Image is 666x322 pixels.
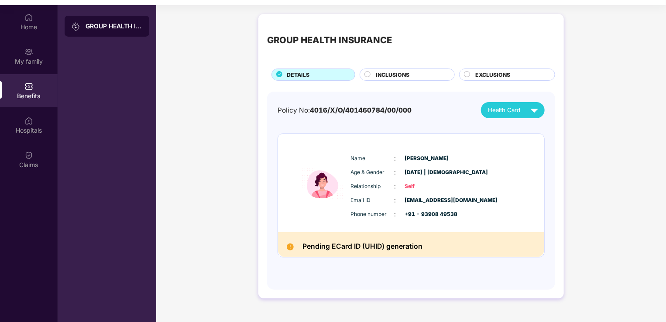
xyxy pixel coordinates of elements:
[351,168,395,177] span: Age & Gender
[24,48,33,56] img: svg+xml;base64,PHN2ZyB3aWR0aD0iMjAiIGhlaWdodD0iMjAiIHZpZXdCb3g9IjAgMCAyMCAyMCIgZmlsbD0ibm9uZSIgeG...
[395,209,396,219] span: :
[405,182,449,191] span: Self
[24,13,33,22] img: svg+xml;base64,PHN2ZyBpZD0iSG9tZSIgeG1sbnM9Imh0dHA6Ly93d3cudzMub3JnLzIwMDAvc3ZnIiB3aWR0aD0iMjAiIG...
[488,106,520,115] span: Health Card
[395,182,396,191] span: :
[405,168,449,177] span: [DATE] | [DEMOGRAPHIC_DATA]
[24,82,33,91] img: svg+xml;base64,PHN2ZyBpZD0iQmVuZWZpdHMiIHhtbG5zPSJodHRwOi8vd3d3LnczLm9yZy8yMDAwL3N2ZyIgd2lkdGg9Ij...
[296,145,349,222] img: icon
[376,71,410,79] span: INCLUSIONS
[395,168,396,177] span: :
[302,241,422,253] h2: Pending ECard ID (UHID) generation
[351,182,395,191] span: Relationship
[287,243,294,250] img: Pending
[395,154,396,163] span: :
[405,196,449,205] span: [EMAIL_ADDRESS][DOMAIN_NAME]
[475,71,510,79] span: EXCLUSIONS
[24,151,33,160] img: svg+xml;base64,PHN2ZyBpZD0iQ2xhaW0iIHhtbG5zPSJodHRwOi8vd3d3LnczLm9yZy8yMDAwL3N2ZyIgd2lkdGg9IjIwIi...
[24,116,33,125] img: svg+xml;base64,PHN2ZyBpZD0iSG9zcGl0YWxzIiB4bWxucz0iaHR0cDovL3d3dy53My5vcmcvMjAwMC9zdmciIHdpZHRoPS...
[481,102,545,118] button: Health Card
[267,33,392,47] div: GROUP HEALTH INSURANCE
[405,154,449,163] span: [PERSON_NAME]
[351,210,395,219] span: Phone number
[310,106,412,114] span: 4016/X/O/401460784/00/000
[72,22,80,31] img: svg+xml;base64,PHN2ZyB3aWR0aD0iMjAiIGhlaWdodD0iMjAiIHZpZXdCb3g9IjAgMCAyMCAyMCIgZmlsbD0ibm9uZSIgeG...
[405,210,449,219] span: +91 - 93908 49538
[86,22,142,31] div: GROUP HEALTH INSURANCE
[395,195,396,205] span: :
[351,196,395,205] span: Email ID
[278,105,412,116] div: Policy No:
[351,154,395,163] span: Name
[287,71,309,79] span: DETAILS
[527,103,542,118] img: svg+xml;base64,PHN2ZyB4bWxucz0iaHR0cDovL3d3dy53My5vcmcvMjAwMC9zdmciIHZpZXdCb3g9IjAgMCAyNCAyNCIgd2...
